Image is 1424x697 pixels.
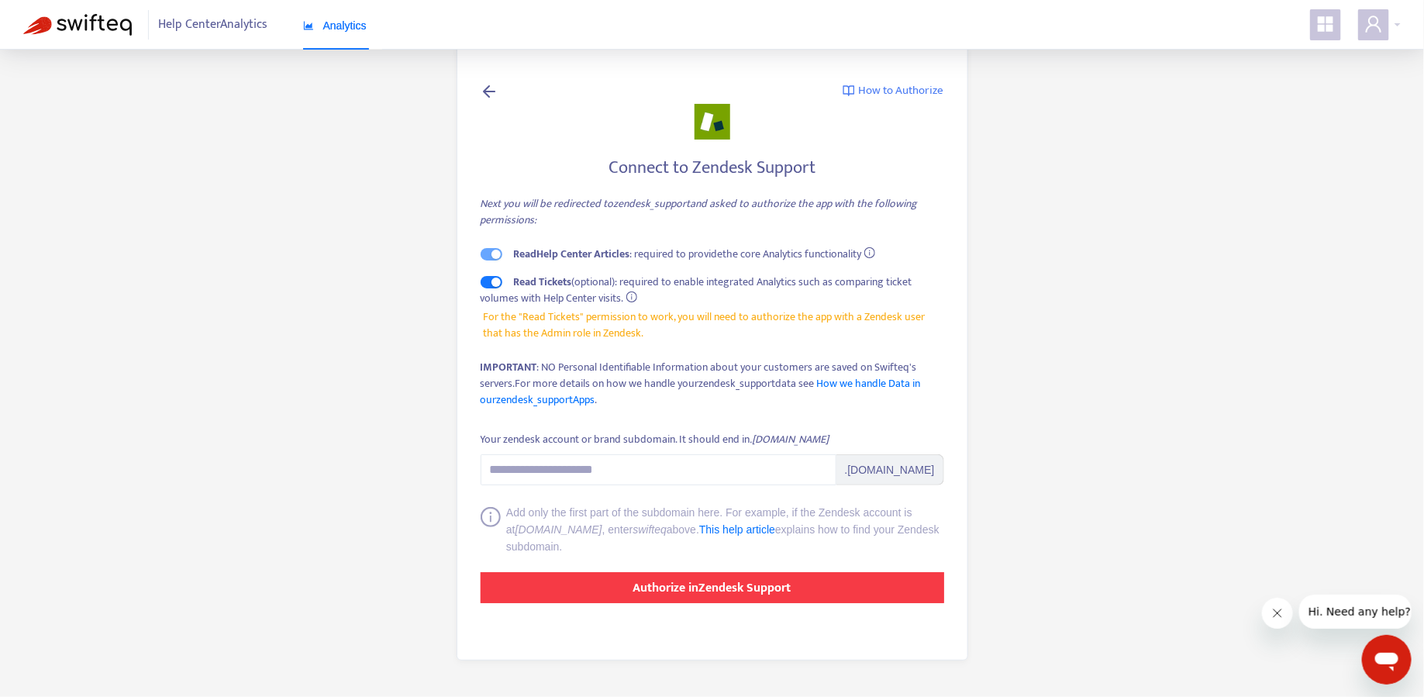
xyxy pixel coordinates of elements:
[481,374,921,409] span: For more details on how we handle your zendesk_support data see .
[836,454,944,485] span: .[DOMAIN_NAME]
[481,359,944,408] div: : NO Personal Identifiable Information about your customers are saved on Swifteq's servers.
[626,292,637,302] span: info-circle
[1316,15,1335,33] span: appstore
[514,273,572,291] strong: Read Tickets
[1262,598,1293,629] iframe: Close message
[483,309,941,341] span: For the "Read Tickets" permission to work, you will need to authorize the app with a Zendesk user...
[481,273,912,307] span: (optional): required to enable integrated Analytics such as comparing ticket volumes with Help Ce...
[481,431,829,448] div: Your zendesk account or brand subdomain. It should end in
[695,104,730,140] img: zendesk_support.png
[481,195,918,229] i: Next you will be redirected to zendesk_support and asked to authorize the app with the following ...
[843,85,855,97] img: image-link
[864,247,875,258] span: info-circle
[23,14,132,36] img: Swifteq
[843,82,944,100] a: How to Authorize
[1362,635,1412,685] iframe: Button to launch messaging window
[159,10,268,40] span: Help Center Analytics
[481,157,944,178] h4: Connect to Zendesk Support
[515,523,602,536] i: [DOMAIN_NAME]
[633,523,667,536] i: swifteq
[750,430,829,448] i: .[DOMAIN_NAME]
[1364,15,1383,33] span: user
[514,245,630,263] strong: Read Help Center Articles
[506,504,944,555] div: Add only the first part of the subdomain here. For example, if the Zendesk account is at , enter ...
[481,358,537,376] strong: IMPORTANT
[1299,595,1412,629] iframe: Message from company
[633,578,791,599] strong: Authorize in Zendesk Support
[481,507,501,555] span: info-circle
[481,572,944,603] button: Authorize inZendesk Support
[514,245,862,263] span: : required to provide the core Analytics functionality
[303,20,314,31] span: area-chart
[699,523,775,536] a: This help article
[859,82,944,100] span: How to Authorize
[303,19,367,32] span: Analytics
[481,374,921,409] a: How we handle Data in ourzendesk_supportApps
